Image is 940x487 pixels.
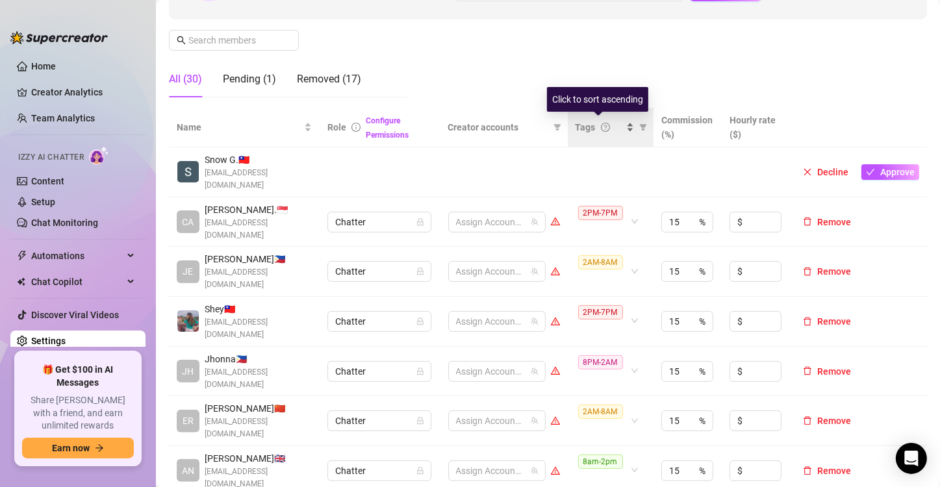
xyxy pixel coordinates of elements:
span: delete [803,317,812,326]
span: Remove [817,366,851,377]
span: team [531,218,539,226]
a: Home [31,61,56,71]
span: [EMAIL_ADDRESS][DOMAIN_NAME] [205,416,312,440]
a: Settings [31,336,66,346]
span: delete [803,466,812,475]
div: Open Intercom Messenger [896,443,927,474]
span: Chatter [335,212,424,232]
span: Jhonna 🇵🇭 [205,352,312,366]
span: warning [551,267,560,276]
span: warning [551,466,560,475]
img: Snow Gumba [177,161,199,182]
span: Chat Copilot [31,271,123,292]
span: lock [416,318,424,325]
span: [EMAIL_ADDRESS][DOMAIN_NAME] [205,167,312,192]
span: filter [553,123,561,131]
a: Chat Monitoring [31,218,98,228]
button: Remove [798,413,856,429]
span: CA [183,215,194,229]
span: Tags [576,120,596,134]
span: Earn now [52,443,90,453]
span: Remove [817,266,851,277]
span: delete [803,366,812,375]
span: Shey 🇹🇼 [205,302,312,316]
span: Chatter [335,461,424,481]
span: question-circle [601,123,610,132]
span: filter [551,118,564,137]
img: Chat Copilot [17,277,25,286]
span: search [177,36,186,45]
span: 8PM-2AM [578,355,623,369]
span: 2PM-7PM [578,305,623,319]
span: filter [637,118,650,137]
th: Commission (%) [654,108,722,147]
span: [EMAIL_ADDRESS][DOMAIN_NAME] [205,266,312,291]
span: JE [183,264,194,279]
span: info-circle [351,123,361,132]
span: lock [416,268,424,275]
span: check [866,168,875,177]
a: Content [31,176,64,186]
span: Izzy AI Chatter [18,151,84,164]
span: [PERSON_NAME] 🇨🇳 [205,401,312,416]
span: Chatter [335,312,424,331]
span: Decline [817,167,848,177]
span: delete [803,267,812,276]
span: Approve [880,167,915,177]
span: team [531,368,539,375]
th: Name [169,108,320,147]
span: warning [551,317,560,326]
span: [PERSON_NAME] 🇬🇧 [205,451,312,466]
span: team [531,268,539,275]
span: delete [803,217,812,226]
button: Remove [798,314,856,329]
span: Chatter [335,262,424,281]
span: AN [182,464,194,478]
th: Hourly rate ($) [722,108,790,147]
span: filter [639,123,647,131]
span: 2PM-7PM [578,206,623,220]
span: team [531,467,539,475]
div: Removed (17) [297,71,361,87]
button: Remove [798,364,856,379]
button: Approve [861,164,919,180]
span: [EMAIL_ADDRESS][DOMAIN_NAME] [205,316,312,341]
span: lock [416,417,424,425]
button: Decline [798,164,854,180]
button: Remove [798,264,856,279]
span: Remove [817,466,851,476]
span: 2AM-8AM [578,255,623,269]
span: Remove [817,416,851,426]
span: close [803,168,812,177]
span: Role [327,122,346,132]
span: lock [416,368,424,375]
span: Remove [817,217,851,227]
button: Remove [798,214,856,230]
span: delete [803,416,812,425]
span: Automations [31,245,123,266]
span: team [531,417,539,425]
span: 🎁 Get $100 in AI Messages [22,364,134,389]
span: [EMAIL_ADDRESS][DOMAIN_NAME] [205,366,312,391]
span: thunderbolt [17,251,27,261]
img: logo-BBDzfeDw.svg [10,31,108,44]
span: Chatter [335,362,424,381]
span: JH [183,364,194,379]
span: Snow G. 🇹🇼 [205,153,312,167]
span: ER [183,414,194,428]
div: Pending (1) [223,71,276,87]
span: Chatter [335,411,424,431]
a: Team Analytics [31,113,95,123]
button: Earn nowarrow-right [22,438,134,458]
span: Creator accounts [448,120,548,134]
div: Click to sort ascending [547,87,648,112]
input: Search members [188,33,281,47]
span: 8am-2pm [578,455,623,469]
button: Remove [798,463,856,479]
a: Creator Analytics [31,82,135,103]
span: team [531,318,539,325]
span: [PERSON_NAME]. 🇸🇬 [205,203,312,217]
span: 2AM-8AM [578,405,623,419]
span: Name [177,120,301,134]
span: lock [416,218,424,226]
